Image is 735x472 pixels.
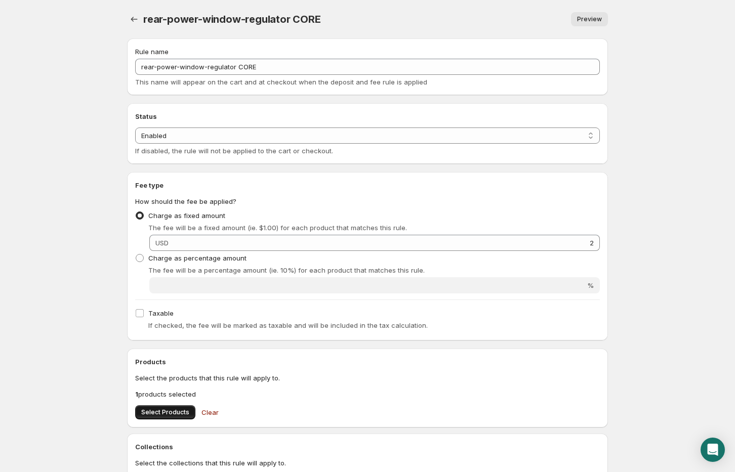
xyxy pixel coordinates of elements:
span: % [587,281,594,289]
div: Open Intercom Messenger [701,438,725,462]
p: The fee will be a percentage amount (ie. 10%) for each product that matches this rule. [148,265,600,275]
h2: Fee type [135,180,600,190]
h2: Collections [135,442,600,452]
a: Preview [571,12,608,26]
button: Clear [195,402,225,422]
span: Charge as fixed amount [148,211,225,220]
button: Select Products [135,405,195,419]
span: Select Products [141,408,189,416]
button: Settings [127,12,141,26]
span: The fee will be a fixed amount (ie. $1.00) for each product that matches this rule. [148,224,407,232]
span: USD [155,239,169,247]
span: Clear [201,407,219,417]
span: Rule name [135,48,169,56]
p: Select the collections that this rule will apply to. [135,458,600,468]
h2: Status [135,111,600,121]
span: How should the fee be applied? [135,197,236,205]
p: Select the products that this rule will apply to. [135,373,600,383]
span: If disabled, the rule will not be applied to the cart or checkout. [135,147,333,155]
span: If checked, the fee will be marked as taxable and will be included in the tax calculation. [148,321,428,329]
span: Preview [577,15,602,23]
p: products selected [135,389,600,399]
h2: Products [135,357,600,367]
span: Charge as percentage amount [148,254,247,262]
span: This name will appear on the cart and at checkout when the deposit and fee rule is applied [135,78,427,86]
span: Taxable [148,309,174,317]
span: rear-power-window-regulator CORE [143,13,321,25]
b: 1 [135,390,138,398]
